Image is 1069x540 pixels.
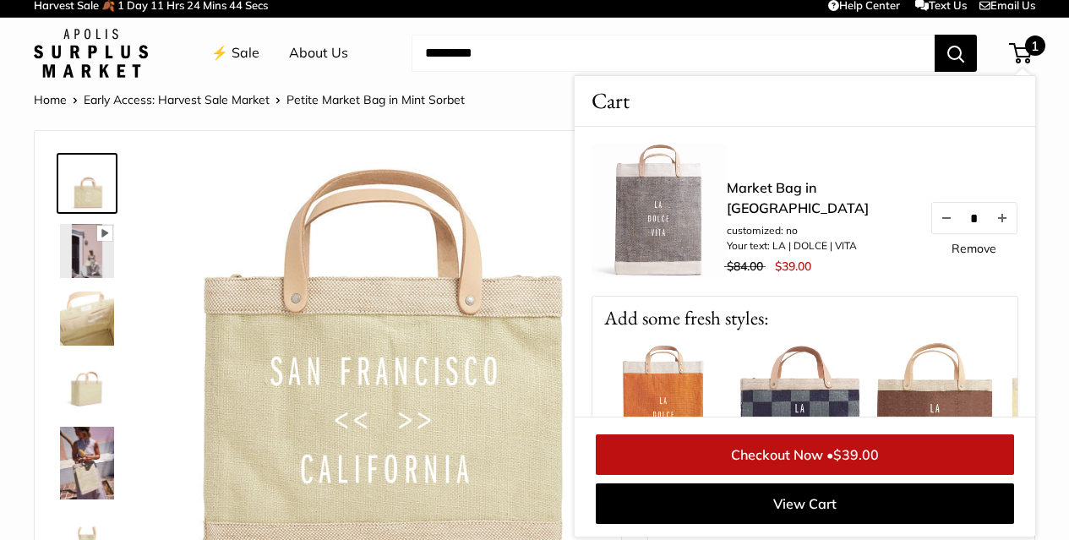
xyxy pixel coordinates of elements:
[932,203,961,233] button: Decrease quantity by 1
[57,423,117,503] a: Petite Market Bag in Mint Sorbet
[60,427,114,499] img: Petite Market Bag in Mint Sorbet
[34,89,465,111] nav: Breadcrumb
[592,297,1017,340] p: Add some fresh styles:
[952,243,996,254] a: Remove
[57,356,117,417] a: Petite Market Bag in Mint Sorbet
[596,434,1014,475] a: Checkout Now •$39.00
[727,238,913,254] li: Your text: LA | DOLCE | VITA
[412,35,935,72] input: Search...
[833,446,879,463] span: $39.00
[289,41,348,66] a: About Us
[34,29,148,78] img: Apolis: Surplus Market
[60,292,114,346] img: Petite Market Bag in Mint Sorbet
[1025,35,1045,56] span: 1
[935,35,977,72] button: Search
[60,156,114,210] img: Petite Market Bag in Mint Sorbet
[57,153,117,214] a: Petite Market Bag in Mint Sorbet
[592,85,630,117] span: Cart
[727,223,913,238] li: customized: no
[34,92,67,107] a: Home
[286,92,465,107] span: Petite Market Bag in Mint Sorbet
[211,41,259,66] a: ⚡️ Sale
[775,259,811,274] span: $39.00
[592,144,727,279] img: description_Make it yours with personalized text
[60,224,114,278] img: Petite Market Bag in Mint Sorbet
[1011,43,1032,63] a: 1
[57,221,117,281] a: Petite Market Bag in Mint Sorbet
[727,259,763,274] span: $84.00
[84,92,270,107] a: Early Access: Harvest Sale Market
[57,288,117,349] a: Petite Market Bag in Mint Sorbet
[988,203,1017,233] button: Increase quantity by 1
[596,483,1014,524] a: View Cart
[961,211,988,226] input: Quantity
[60,359,114,413] img: Petite Market Bag in Mint Sorbet
[727,177,913,218] a: Market Bag in [GEOGRAPHIC_DATA]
